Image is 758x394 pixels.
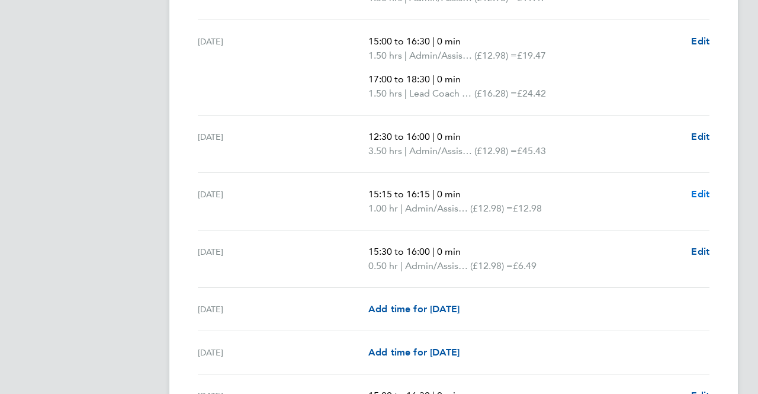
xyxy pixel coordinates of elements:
span: | [404,88,407,99]
div: [DATE] [198,187,368,216]
div: [DATE] [198,130,368,158]
span: 0.50 hr [368,260,398,271]
span: Admin/Assistant Coach Rate [409,144,474,158]
span: Add time for [DATE] [368,303,460,315]
span: | [432,246,435,257]
span: | [432,131,435,142]
span: 3.50 hrs [368,145,402,156]
span: £45.43 [517,145,546,156]
span: Admin/Assistant Coach Rate [405,259,470,273]
span: £6.49 [513,260,537,271]
span: | [400,260,403,271]
span: | [400,203,403,214]
span: 0 min [437,36,461,47]
span: | [432,36,435,47]
span: | [404,50,407,61]
span: £24.42 [517,88,546,99]
span: Admin/Assistant Coach Rate [409,49,474,63]
span: 0 min [437,131,461,142]
span: Admin/Assistant Coach Rate [405,201,470,216]
div: [DATE] [198,245,368,273]
span: 1.00 hr [368,203,398,214]
span: 0 min [437,246,461,257]
span: (£12.98) = [474,145,517,156]
span: (£12.98) = [474,50,517,61]
div: [DATE] [198,34,368,101]
a: Edit [691,130,709,144]
span: (£12.98) = [470,203,513,214]
div: [DATE] [198,302,368,316]
span: 15:15 to 16:15 [368,188,430,200]
span: £19.47 [517,50,546,61]
span: 12:30 to 16:00 [368,131,430,142]
span: 15:00 to 16:30 [368,36,430,47]
span: 0 min [437,73,461,85]
a: Add time for [DATE] [368,345,460,360]
span: | [432,188,435,200]
a: Edit [691,34,709,49]
span: Add time for [DATE] [368,347,460,358]
span: Edit [691,188,709,200]
span: 17:00 to 18:30 [368,73,430,85]
a: Add time for [DATE] [368,302,460,316]
span: 0 min [437,188,461,200]
span: | [432,73,435,85]
a: Edit [691,187,709,201]
span: (£12.98) = [470,260,513,271]
span: Edit [691,246,709,257]
span: Edit [691,131,709,142]
div: [DATE] [198,345,368,360]
span: 15:30 to 16:00 [368,246,430,257]
span: Lead Coach Rate [409,87,474,101]
span: £12.98 [513,203,542,214]
span: (£16.28) = [474,88,517,99]
span: 1.50 hrs [368,50,402,61]
span: Edit [691,36,709,47]
a: Edit [691,245,709,259]
span: | [404,145,407,156]
span: 1.50 hrs [368,88,402,99]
